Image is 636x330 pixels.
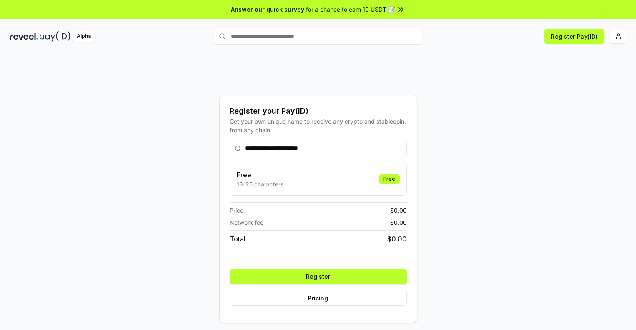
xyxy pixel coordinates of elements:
[230,269,407,284] button: Register
[230,105,407,117] div: Register your Pay(ID)
[230,218,263,227] span: Network fee
[230,291,407,306] button: Pricing
[237,170,283,180] h3: Free
[230,117,407,134] div: Get your own unique name to receive any crypto and stablecoin, from any chain
[544,29,604,44] button: Register Pay(ID)
[237,180,283,189] p: 13-25 characters
[40,31,70,42] img: pay_id
[230,234,245,244] span: Total
[390,218,407,227] span: $ 0.00
[387,234,407,244] span: $ 0.00
[231,5,304,14] span: Answer our quick survey
[390,206,407,215] span: $ 0.00
[306,5,395,14] span: for a chance to earn 10 USDT 📝
[72,31,95,42] div: Alpha
[10,31,38,42] img: reveel_dark
[379,174,400,184] div: Free
[230,206,243,215] span: Price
